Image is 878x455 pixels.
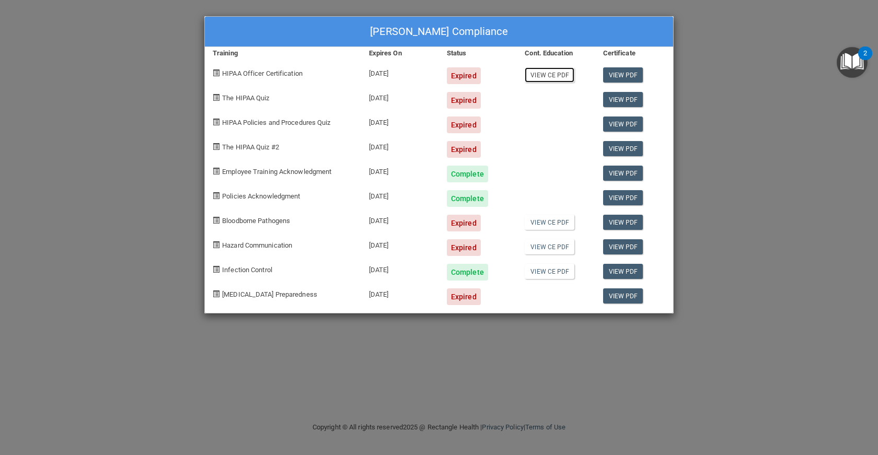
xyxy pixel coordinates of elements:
a: View PDF [603,141,643,156]
a: View CE PDF [525,264,574,279]
div: Certificate [595,47,673,60]
div: 2 [863,53,867,67]
div: Expired [447,288,481,305]
span: [MEDICAL_DATA] Preparedness [222,290,317,298]
div: Expired [447,239,481,256]
a: View PDF [603,288,643,304]
div: [DATE] [361,60,439,84]
div: [DATE] [361,109,439,133]
div: Complete [447,190,488,207]
div: [DATE] [361,256,439,281]
div: [DATE] [361,182,439,207]
div: [DATE] [361,133,439,158]
a: View PDF [603,116,643,132]
a: View PDF [603,166,643,181]
button: Open Resource Center, 2 new notifications [837,47,868,78]
a: View PDF [603,67,643,83]
div: Expired [447,215,481,231]
a: View PDF [603,215,643,230]
a: View PDF [603,239,643,254]
a: View PDF [603,190,643,205]
div: Cont. Education [517,47,595,60]
span: HIPAA Policies and Procedures Quiz [222,119,330,126]
div: [DATE] [361,207,439,231]
div: Expired [447,116,481,133]
span: The HIPAA Quiz #2 [222,143,279,151]
div: Complete [447,264,488,281]
span: Hazard Communication [222,241,292,249]
a: View PDF [603,92,643,107]
div: [DATE] [361,231,439,256]
div: [PERSON_NAME] Compliance [205,17,673,47]
span: The HIPAA Quiz [222,94,269,102]
a: View PDF [603,264,643,279]
a: View CE PDF [525,239,574,254]
div: Complete [447,166,488,182]
span: Policies Acknowledgment [222,192,300,200]
div: Expired [447,141,481,158]
div: [DATE] [361,158,439,182]
div: Expires On [361,47,439,60]
span: Bloodborne Pathogens [222,217,290,225]
a: View CE PDF [525,215,574,230]
div: Expired [447,67,481,84]
div: [DATE] [361,281,439,305]
div: Expired [447,92,481,109]
span: Infection Control [222,266,272,274]
span: HIPAA Officer Certification [222,69,303,77]
span: Employee Training Acknowledgment [222,168,331,176]
div: [DATE] [361,84,439,109]
div: Status [439,47,517,60]
div: Training [205,47,361,60]
a: View CE PDF [525,67,574,83]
